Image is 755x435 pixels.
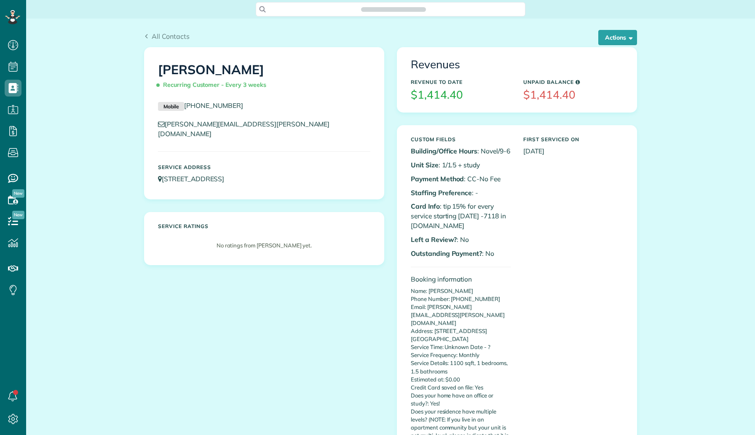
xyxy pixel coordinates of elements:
h5: Revenue to Date [411,79,511,85]
a: Mobile[PHONE_NUMBER] [158,101,243,110]
p: : Novel/9-6 [411,146,511,156]
p: : tip 15% for every service starting [DATE] -7118 in [DOMAIN_NAME] [411,201,511,231]
b: Payment Method [411,175,464,183]
b: Card Info [411,202,440,210]
h5: Custom Fields [411,137,511,142]
h5: Unpaid Balance [523,79,623,85]
h5: First Serviced On [523,137,623,142]
b: Building/Office Hours [411,147,477,155]
b: Outstanding Payment? [411,249,482,258]
h1: [PERSON_NAME] [158,63,370,92]
span: New [12,211,24,219]
h4: Booking information [411,276,511,283]
h3: Revenues [411,59,623,71]
h3: $1,414.40 [523,89,623,101]
b: Staffing Preference [411,188,472,197]
p: : No [411,249,511,258]
b: Unit Size [411,161,439,169]
p: : 1/1.5 + study [411,160,511,170]
p: : CC-No Fee [411,174,511,184]
span: New [12,189,24,198]
p: : - [411,188,511,198]
span: Search ZenMaid… [369,5,417,13]
p: : No [411,235,511,244]
p: No ratings from [PERSON_NAME] yet. [162,242,366,250]
h3: $1,414.40 [411,89,511,101]
span: All Contacts [152,32,190,40]
h5: Service ratings [158,223,370,229]
p: [DATE] [523,146,623,156]
a: [PERSON_NAME][EMAIL_ADDRESS][PERSON_NAME][DOMAIN_NAME] [158,120,329,138]
h5: Service Address [158,164,370,170]
a: All Contacts [144,31,190,41]
b: Left a Review? [411,235,457,244]
button: Actions [598,30,637,45]
small: Mobile [158,102,184,111]
a: [STREET_ADDRESS] [158,175,232,183]
span: Recurring Customer - Every 3 weeks [158,78,270,92]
